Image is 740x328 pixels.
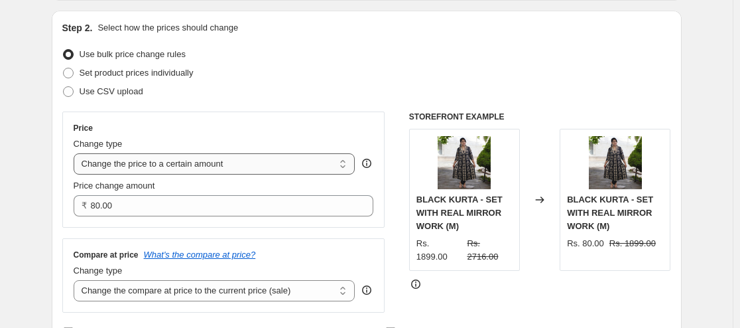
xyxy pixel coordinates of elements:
[144,250,256,260] button: What's the compare at price?
[74,123,93,133] h3: Price
[74,139,123,149] span: Change type
[91,195,354,216] input: 80.00
[567,237,604,250] div: Rs. 80.00
[567,195,653,231] span: BLACK KURTA - SET WITH REAL MIRROR WORK (M)
[97,21,238,35] p: Select how the prices should change
[416,195,503,231] span: BLACK KURTA - SET WITH REAL MIRROR WORK (M)
[62,21,93,35] h2: Step 2.
[438,136,491,189] img: Photoroom-20250103_211109_80x.png
[360,157,373,170] div: help
[360,284,373,297] div: help
[467,237,513,264] strike: Rs. 2716.00
[409,112,671,122] h6: STOREFRONT EXAMPLE
[609,237,656,250] strike: Rs. 1899.00
[80,68,194,78] span: Set product prices individually
[80,49,186,59] span: Use bulk price change rules
[74,250,139,260] h3: Compare at price
[589,136,642,189] img: Photoroom-20250103_211109_80x.png
[82,201,87,210] span: ₹
[74,266,123,276] span: Change type
[74,181,155,191] span: Price change amount
[80,86,143,96] span: Use CSV upload
[416,237,462,264] div: Rs. 1899.00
